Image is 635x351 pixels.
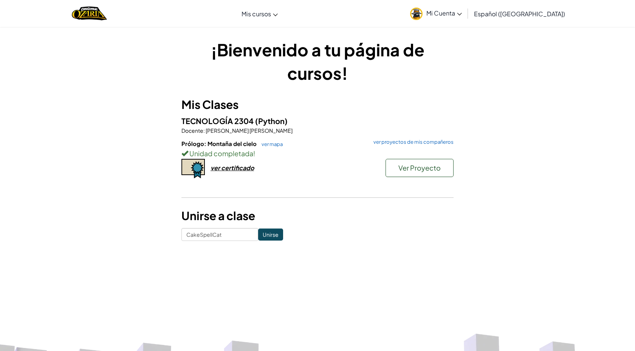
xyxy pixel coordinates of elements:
span: Ver Proyecto [398,163,441,172]
span: : [203,127,205,134]
span: Mi Cuenta [426,9,462,17]
a: ver mapa [258,141,283,147]
span: Docente [181,127,203,134]
input: <Enter Class Code> [181,228,258,241]
span: [PERSON_NAME] [PERSON_NAME] [205,127,293,134]
input: Unirse [258,228,283,241]
div: ver certificado [211,164,254,172]
span: Mis cursos [242,10,271,18]
img: avatar [410,8,423,20]
span: TECNOLOGÍA 2304 [181,116,255,126]
span: Unidad completada [188,149,253,158]
a: ver proyectos de mis compañeros [370,140,454,144]
a: Mi Cuenta [406,2,466,25]
h3: Mis Clases [181,96,454,113]
a: Ozaria by CodeCombat logo [72,6,107,21]
img: Home [72,6,107,21]
a: Español ([GEOGRAPHIC_DATA]) [470,3,569,24]
button: Ver Proyecto [386,159,454,177]
span: (Python) [255,116,288,126]
span: Prólogo: Montaña del cielo [181,140,258,147]
a: ver certificado [181,164,254,172]
h1: ¡Bienvenido a tu página de cursos! [181,38,454,85]
a: Mis cursos [238,3,282,24]
img: certificate-icon.png [181,159,205,179]
span: Español ([GEOGRAPHIC_DATA]) [474,10,565,18]
h3: Unirse a clase [181,207,454,224]
span: ! [253,149,255,158]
